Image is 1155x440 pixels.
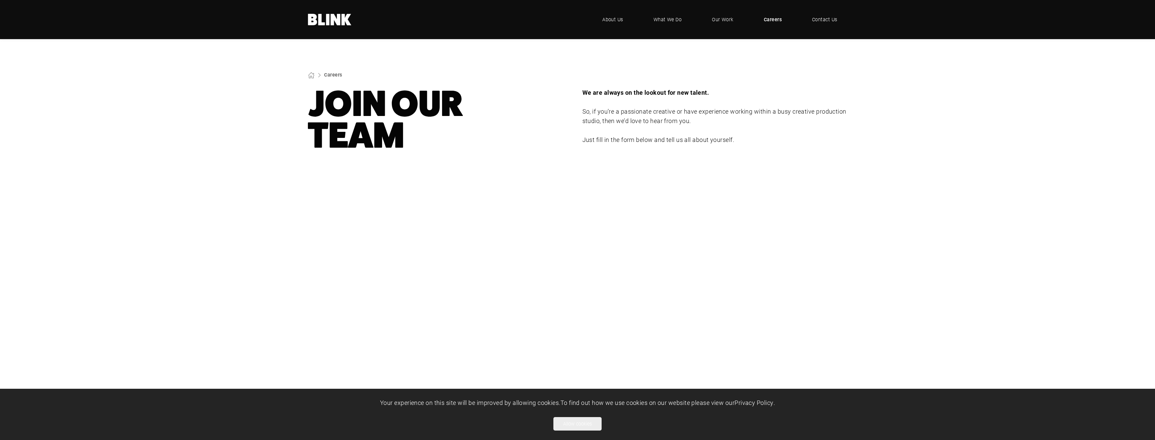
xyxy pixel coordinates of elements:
[582,107,847,126] p: So, if you’re a passionate creative or have experience working within a busy creative production ...
[324,71,342,78] a: Careers
[495,306,656,327] h2: Sound Good?
[702,9,744,30] a: Our Work
[582,135,847,145] p: Just fill in the form below and tell us all about yourself.
[553,417,602,431] button: Allow cookies
[592,9,633,30] a: About Us
[643,9,692,30] a: What We Do
[654,16,682,23] span: What We Do
[812,16,837,23] span: Contact Us
[308,14,352,25] a: Home
[754,9,792,30] a: Careers
[308,83,463,124] nobr: Join Our
[764,16,782,23] span: Careers
[712,16,733,23] span: Our Work
[802,9,847,30] a: Contact Us
[582,88,847,97] p: We are always on the lookout for new talent.
[602,16,623,23] span: About Us
[308,88,573,151] h1: Team
[734,399,773,407] a: Privacy Policy
[380,399,775,407] span: Your experience on this site will be improved by allowing cookies. To find out how we use cookies...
